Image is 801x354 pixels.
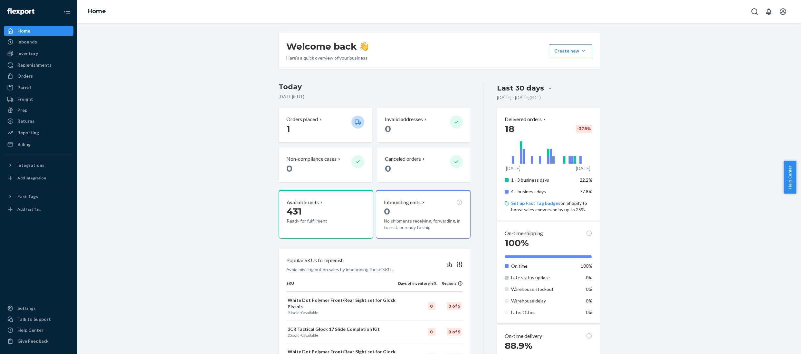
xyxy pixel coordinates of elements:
div: Add Integration [17,175,46,181]
div: Prep [17,107,27,113]
div: 0 [428,328,435,336]
div: 0 of 5 [447,302,462,310]
button: Open account menu [777,5,789,18]
div: Billing [17,141,31,148]
p: Warehouse delay [511,298,575,304]
a: Billing [4,139,73,149]
span: 0 [384,206,390,217]
span: 0% [586,310,592,315]
p: [DATE] ( EDT ) [279,93,471,100]
span: 100% [505,237,529,248]
p: 1 - 3 business days [511,177,575,183]
p: 3CR Tactical Glock 17 Slide Completion Kit [288,326,397,332]
h1: Welcome back [286,41,368,52]
div: Returns [17,118,34,124]
div: Regions [437,281,463,286]
a: Parcel [4,82,73,93]
p: Inbounding units [384,199,421,206]
button: Invalid addresses 0 [377,108,471,142]
button: Give Feedback [4,336,73,346]
img: hand-wave emoji [359,42,368,51]
span: 0 [286,163,292,174]
div: Help Center [17,327,43,333]
div: Add Fast Tag [17,206,41,212]
ol: breadcrumbs [82,2,111,21]
span: 0% [586,275,592,280]
p: on Shopify to boost sales conversion by up to 25%. [511,200,592,213]
div: Talk to Support [17,316,51,322]
p: 4+ business days [511,188,575,195]
p: [DATE] - [DATE] ( EDT ) [497,94,541,101]
button: Create new [549,44,592,57]
a: Prep [4,105,73,115]
p: Canceled orders [385,155,421,163]
div: Freight [17,96,33,102]
div: Inventory [17,50,38,57]
span: 77.8% [580,189,592,194]
span: 0 [385,123,391,134]
p: Ready for fulfillment [287,218,346,224]
p: Non-compliance cases [286,155,337,163]
div: Give Feedback [17,338,49,344]
h3: Today [279,82,471,92]
span: 1 [286,123,290,134]
a: Inbounds [4,37,73,47]
a: Home [4,26,73,36]
span: 0 [385,163,391,174]
button: Non-compliance cases 0 [279,148,372,182]
span: 91 [288,310,292,315]
p: Popular SKUs to replenish [286,257,344,264]
span: 88.9% [505,340,532,351]
p: On-time delivery [505,332,542,340]
a: Add Integration [4,173,73,183]
p: sold · available [288,332,397,338]
p: [DATE] [506,165,520,172]
div: Settings [17,305,36,311]
button: Close Navigation [61,5,73,18]
div: Orders [17,73,33,79]
p: sold · available [288,310,397,315]
p: Available units [287,199,319,206]
p: [DATE] [576,165,590,172]
a: Inventory [4,48,73,59]
span: 0% [586,286,592,292]
a: Settings [4,303,73,313]
a: Replenishments [4,60,73,70]
div: -37.9 % [576,125,592,133]
th: SKU [286,281,398,292]
span: 0 [301,310,303,315]
button: Help Center [784,161,796,194]
button: Open Search Box [748,5,761,18]
button: Delivered orders [505,116,547,123]
span: 431 [287,206,302,217]
th: Days of inventory left [398,281,437,292]
span: 0 [301,333,303,338]
div: 0 [428,302,435,310]
p: Late: Other [511,309,575,316]
p: Invalid addresses [385,116,423,123]
span: 25 [288,333,292,338]
span: 0% [586,298,592,303]
div: Last 30 days [497,83,544,93]
a: Help Center [4,325,73,335]
a: Add Fast Tag [4,204,73,215]
span: 18 [505,123,514,134]
span: 22.2% [580,177,592,183]
p: Late status update [511,274,575,281]
p: No shipments receiving, forwarding, in transit, or ready to ship [384,218,462,231]
p: Avoid missing out on sales by inbounding these SKUs [286,266,394,273]
span: 100% [581,263,592,269]
img: Flexport logo [7,8,34,15]
div: Parcel [17,84,31,91]
a: Freight [4,94,73,104]
button: Available units431Ready for fulfillment [279,190,373,239]
button: Integrations [4,160,73,170]
div: Replenishments [17,62,52,68]
a: Reporting [4,128,73,138]
div: Home [17,28,30,34]
p: Here’s a quick overview of your business [286,55,368,61]
button: Orders placed 1 [279,108,372,142]
button: Open notifications [762,5,775,18]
